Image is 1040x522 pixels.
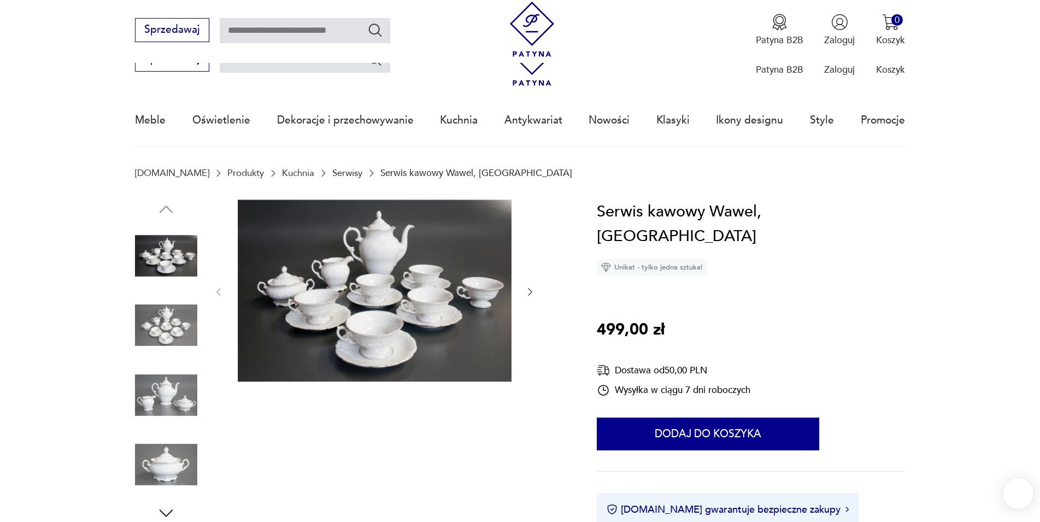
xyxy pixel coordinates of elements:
img: Ikona certyfikatu [607,504,618,515]
button: [DOMAIN_NAME] gwarantuje bezpieczne zakupy [607,503,849,517]
a: Nowości [589,95,630,145]
a: Sprzedawaj [135,26,209,35]
a: Oświetlenie [192,95,250,145]
img: Ikona dostawy [597,363,610,377]
a: Kuchnia [282,168,314,178]
h1: Serwis kawowy Wawel, [GEOGRAPHIC_DATA] [597,200,904,249]
p: Koszyk [876,34,905,46]
img: Zdjęcie produktu Serwis kawowy Wawel, Polska [135,433,197,496]
button: Szukaj [367,51,383,67]
img: Zdjęcie produktu Serwis kawowy Wawel, Polska [135,225,197,287]
a: Dekoracje i przechowywanie [277,95,414,145]
p: Zaloguj [824,63,855,76]
img: Ikona koszyka [882,14,899,31]
img: Zdjęcie produktu Serwis kawowy Wawel, Polska [135,364,197,426]
button: 0Koszyk [876,14,905,46]
div: 0 [891,14,903,26]
img: Zdjęcie produktu Serwis kawowy Wawel, Polska [135,294,197,356]
a: Meble [135,95,166,145]
a: Ikona medaluPatyna B2B [756,14,803,46]
button: Sprzedawaj [135,18,209,42]
div: Wysyłka w ciągu 7 dni roboczych [597,384,750,397]
img: Patyna - sklep z meblami i dekoracjami vintage [504,2,560,57]
button: Zaloguj [824,14,855,46]
img: Ikonka użytkownika [831,14,848,31]
p: Zaloguj [824,34,855,46]
a: Kuchnia [440,95,478,145]
a: Klasyki [656,95,690,145]
img: Ikona strzałki w prawo [845,507,849,512]
button: Dodaj do koszyka [597,418,819,450]
a: Serwisy [332,168,362,178]
p: 499,00 zł [597,318,665,343]
iframe: Smartsupp widget button [1003,478,1033,509]
a: [DOMAIN_NAME] [135,168,209,178]
p: Patyna B2B [756,34,803,46]
img: Ikona medalu [771,14,788,31]
p: Patyna B2B [756,63,803,76]
a: Style [810,95,834,145]
p: Koszyk [876,63,905,76]
a: Produkty [227,168,264,178]
div: Dostawa od 50,00 PLN [597,363,750,377]
a: Sprzedawaj [135,56,209,64]
a: Antykwariat [504,95,562,145]
button: Patyna B2B [756,14,803,46]
p: Serwis kawowy Wawel, [GEOGRAPHIC_DATA] [380,168,572,178]
img: Ikona diamentu [601,262,611,272]
img: Zdjęcie produktu Serwis kawowy Wawel, Polska [238,200,512,382]
a: Promocje [861,95,905,145]
button: Szukaj [367,22,383,38]
a: Ikony designu [716,95,783,145]
div: Unikat - tylko jedna sztuka! [597,259,707,275]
